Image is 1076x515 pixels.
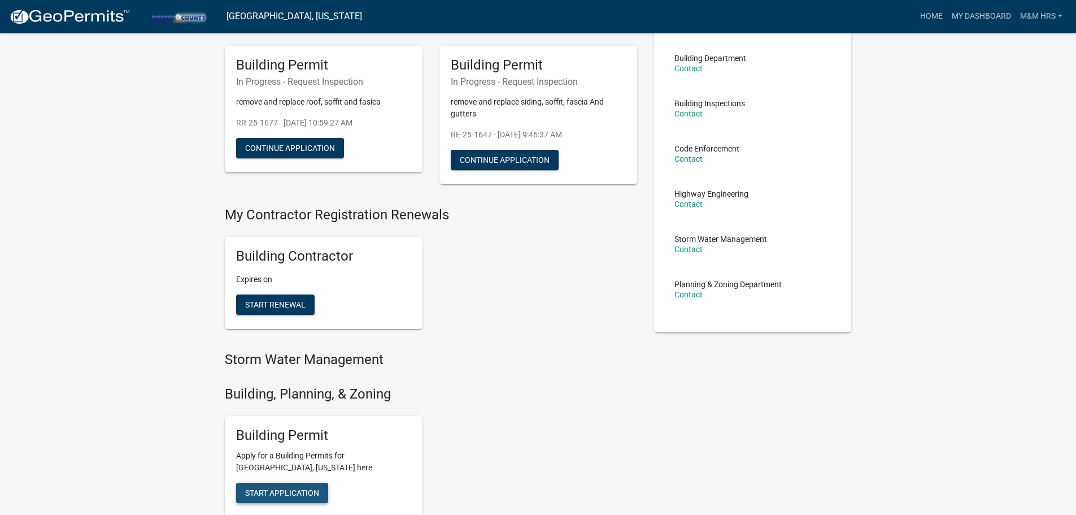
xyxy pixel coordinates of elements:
[451,96,626,120] p: remove and replace siding, soffit, fascia And gutters
[226,7,362,26] a: [GEOGRAPHIC_DATA], [US_STATE]
[236,274,411,285] p: Expires on
[674,245,703,254] a: Contact
[236,117,411,129] p: RR-25-1677 - [DATE] 10:59:27 AM
[674,64,703,73] a: Contact
[225,352,637,368] h4: Storm Water Management
[451,129,626,141] p: RE-25-1647 - [DATE] 9:46:37 AM
[245,300,306,309] span: Start Renewal
[236,483,328,503] button: Start Application
[236,96,411,108] p: remove and replace roof, soffit and fasica
[947,6,1016,27] a: My Dashboard
[674,154,703,163] a: Contact
[139,8,217,24] img: Porter County, Indiana
[674,280,782,288] p: Planning & Zoning Department
[916,6,947,27] a: Home
[451,57,626,73] h5: Building Permit
[451,76,626,87] h6: In Progress - Request Inspection
[236,76,411,87] h6: In Progress - Request Inspection
[236,248,411,265] h5: Building Contractor
[451,150,559,170] button: Continue Application
[674,145,739,153] p: Code Enforcement
[245,488,319,497] span: Start Application
[674,200,703,209] a: Contact
[674,235,767,243] p: Storm Water Management
[225,386,637,403] h4: Building, Planning, & Zoning
[236,450,411,474] p: Apply for a Building Permits for [GEOGRAPHIC_DATA], [US_STATE] here
[674,99,745,107] p: Building Inspections
[674,190,748,198] p: Highway Engineering
[236,138,344,158] button: Continue Application
[225,207,637,338] wm-registration-list-section: My Contractor Registration Renewals
[236,427,411,444] h5: Building Permit
[1016,6,1067,27] a: M&M HRS
[674,109,703,118] a: Contact
[674,54,746,62] p: Building Department
[225,207,637,223] h4: My Contractor Registration Renewals
[236,57,411,73] h5: Building Permit
[236,295,315,315] button: Start Renewal
[674,290,703,299] a: Contact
